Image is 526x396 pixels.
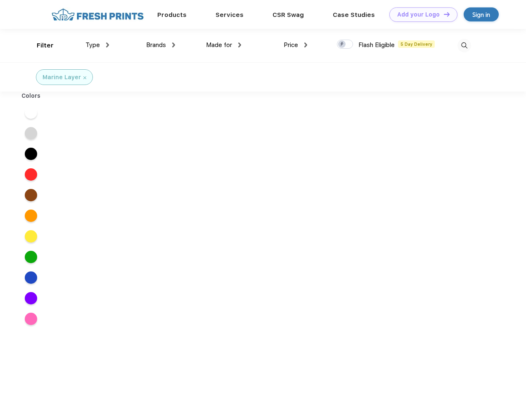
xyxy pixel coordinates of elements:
[106,42,109,47] img: dropdown.png
[85,41,100,49] span: Type
[397,11,440,18] div: Add your Logo
[398,40,435,48] span: 5 Day Delivery
[358,41,395,49] span: Flash Eligible
[37,41,54,50] div: Filter
[83,76,86,79] img: filter_cancel.svg
[457,39,471,52] img: desktop_search.svg
[146,41,166,49] span: Brands
[49,7,146,22] img: fo%20logo%202.webp
[216,11,244,19] a: Services
[206,41,232,49] span: Made for
[304,42,307,47] img: dropdown.png
[464,7,499,21] a: Sign in
[444,12,450,16] img: DT
[43,73,81,82] div: Marine Layer
[157,11,187,19] a: Products
[472,10,490,19] div: Sign in
[172,42,175,47] img: dropdown.png
[272,11,304,19] a: CSR Swag
[15,92,47,100] div: Colors
[238,42,241,47] img: dropdown.png
[284,41,298,49] span: Price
